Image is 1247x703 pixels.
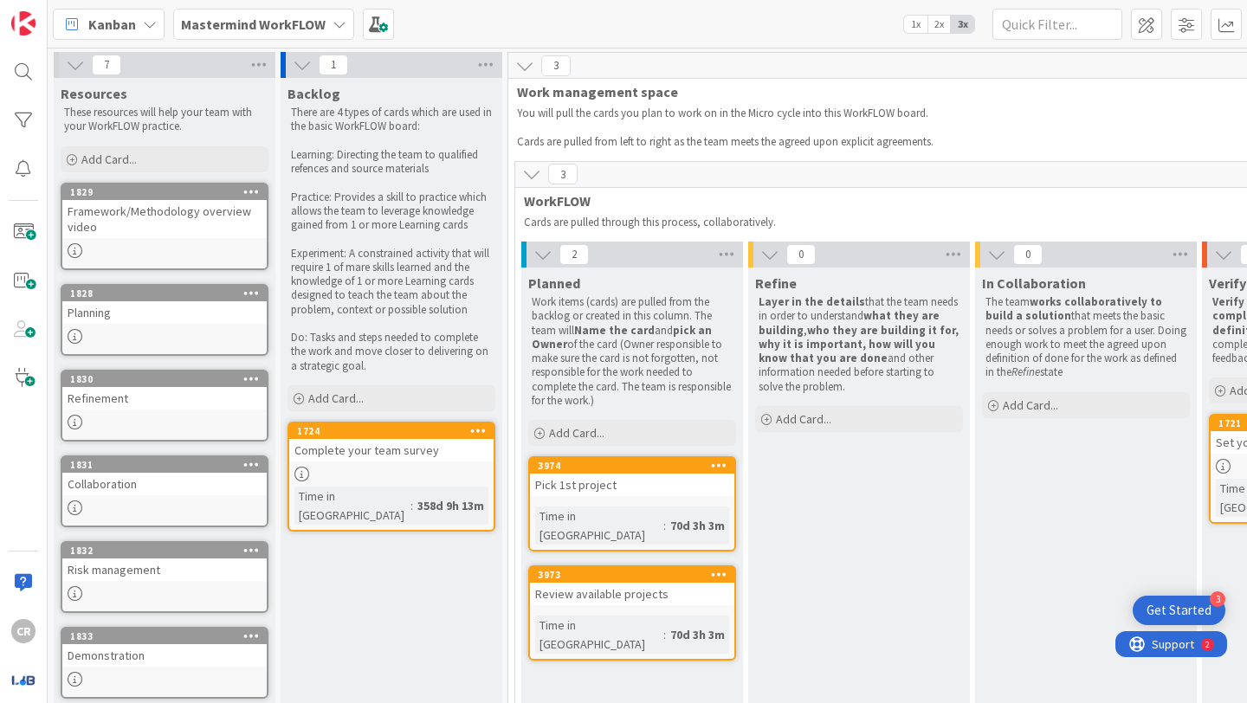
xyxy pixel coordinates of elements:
span: : [410,496,413,515]
p: The team that meets the basic needs or solves a problem for a user. Doing enough work to meet the... [985,295,1186,380]
span: Add Card... [308,390,364,406]
div: 1828 [70,287,267,300]
div: 1829 [70,186,267,198]
div: Get Started [1147,602,1211,619]
strong: what they are building [759,308,942,337]
div: 1832Risk management [62,543,267,581]
div: 3973 [530,567,734,583]
div: 1829 [62,184,267,200]
input: Quick Filter... [992,9,1122,40]
span: 3 [541,55,571,76]
em: Refine [1011,364,1040,379]
div: Time in [GEOGRAPHIC_DATA] [535,616,663,654]
a: 1831Collaboration [61,455,268,527]
div: 2 [90,7,94,21]
a: 1829Framework/Methodology overview video [61,183,268,270]
div: 1830 [62,371,267,387]
span: 1x [904,16,927,33]
div: Time in [GEOGRAPHIC_DATA] [294,487,410,525]
div: Review available projects [530,583,734,605]
p: Learning: Directing the team to qualified refences and source materials [291,148,492,177]
div: Risk management [62,558,267,581]
div: 1832 [70,545,267,557]
span: 2x [927,16,951,33]
a: 3973Review available projectsTime in [GEOGRAPHIC_DATA]:70d 3h 3m [528,565,736,661]
span: 1 [319,55,348,75]
span: Planned [528,274,580,292]
span: Add Card... [549,425,604,441]
div: 1833Demonstration [62,629,267,667]
span: 3 [548,164,578,184]
span: 7 [92,55,121,75]
span: Resources [61,85,127,102]
strong: Name the card [574,323,655,338]
span: 2 [559,244,589,265]
div: 3974 [538,460,734,472]
a: 1832Risk management [61,541,268,613]
div: 3973Review available projects [530,567,734,605]
div: Demonstration [62,644,267,667]
div: Refinement [62,387,267,410]
p: that the team needs in order to understand , and other information needed before starting to solv... [759,295,959,394]
div: 3 [1210,591,1225,607]
span: Refine [755,274,797,292]
img: avatar [11,668,36,692]
strong: works collaboratively to build a solution [985,294,1165,323]
div: Pick 1st project [530,474,734,496]
div: 1833 [62,629,267,644]
p: These resources will help your team with your WorkFLOW practice. [64,106,265,134]
div: Open Get Started checklist, remaining modules: 3 [1133,596,1225,625]
p: There are 4 types of cards which are used in the basic WorkFLOW board: [291,106,492,134]
strong: who they are building it for, why it is important, how will you know that you are done [759,323,961,366]
div: CR [11,619,36,643]
img: Visit kanbanzone.com [11,11,36,35]
div: 1833 [70,630,267,642]
div: 1830Refinement [62,371,267,410]
div: 3973 [538,569,734,581]
div: 70d 3h 3m [666,516,729,535]
span: Add Card... [1003,397,1058,413]
a: 1830Refinement [61,370,268,442]
div: Collaboration [62,473,267,495]
span: Support [36,3,79,23]
span: 0 [786,244,816,265]
div: 1831 [70,459,267,471]
span: Backlog [288,85,340,102]
div: Planning [62,301,267,324]
span: : [663,516,666,535]
div: 1832 [62,543,267,558]
div: 3974Pick 1st project [530,458,734,496]
b: Mastermind WorkFLOW [181,16,326,33]
p: Do: Tasks and steps needed to complete the work and move closer to delivering on a strategic goal. [291,331,492,373]
div: 70d 3h 3m [666,625,729,644]
div: 1724 [297,425,494,437]
span: In Collaboration [982,274,1086,292]
div: 3974 [530,458,734,474]
div: Complete your team survey [289,439,494,461]
span: 3x [951,16,974,33]
span: Add Card... [81,152,137,167]
a: 1828Planning [61,284,268,356]
span: Add Card... [776,411,831,427]
div: 1831Collaboration [62,457,267,495]
div: 1724Complete your team survey [289,423,494,461]
a: 1724Complete your team surveyTime in [GEOGRAPHIC_DATA]:358d 9h 13m [288,422,495,532]
div: 1724 [289,423,494,439]
span: Kanban [88,14,136,35]
p: Work items (cards) are pulled from the backlog or created in this column. The team will and of th... [532,295,733,408]
span: : [663,625,666,644]
strong: Layer in the details [759,294,865,309]
a: 1833Demonstration [61,627,268,699]
span: Verify [1209,274,1246,292]
span: 0 [1013,244,1043,265]
div: Framework/Methodology overview video [62,200,267,238]
div: 358d 9h 13m [413,496,488,515]
div: 1831 [62,457,267,473]
a: 3974Pick 1st projectTime in [GEOGRAPHIC_DATA]:70d 3h 3m [528,456,736,551]
strong: pick an Owner [532,323,714,351]
p: Experiment: A constrained activity that will require 1 of mare skills learned and the knowledge o... [291,247,492,317]
div: 1829Framework/Methodology overview video [62,184,267,238]
div: Time in [GEOGRAPHIC_DATA] [535,506,663,545]
div: 1828 [62,286,267,301]
div: 1828Planning [62,286,267,324]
